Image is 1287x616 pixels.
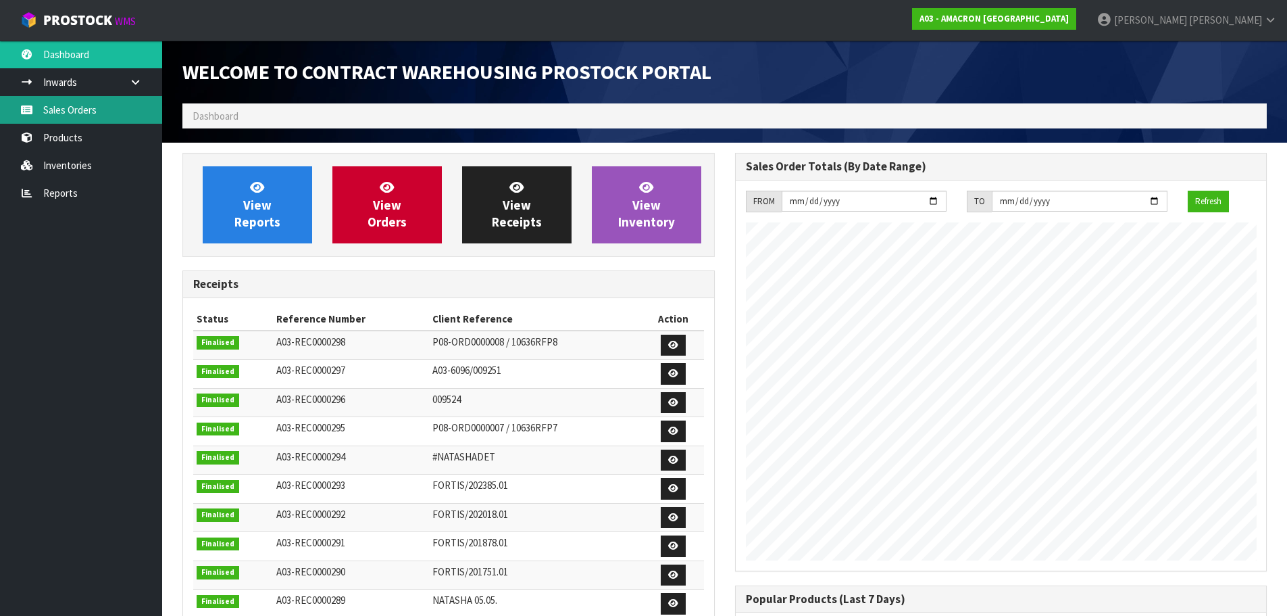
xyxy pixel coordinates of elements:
h3: Sales Order Totals (By Date Range) [746,160,1257,173]
th: Client Reference [429,308,643,330]
th: Status [193,308,273,330]
span: A03-REC0000297 [276,364,345,377]
span: Finalised [197,423,239,436]
span: Finalised [197,508,239,522]
span: A03-REC0000298 [276,335,345,348]
span: Welcome to Contract Warehousing ProStock Portal [182,59,711,85]
span: NATASHA 05.05. [432,594,497,607]
span: A03-REC0000291 [276,536,345,549]
span: FORTIS/201751.01 [432,565,508,578]
a: ViewOrders [332,166,442,243]
span: Finalised [197,451,239,465]
span: [PERSON_NAME] [1114,14,1187,26]
span: Finalised [197,394,239,407]
a: ViewInventory [592,166,701,243]
a: ViewReceipts [462,166,572,243]
span: Finalised [197,480,239,494]
span: A03-REC0000295 [276,421,345,434]
span: Finalised [197,365,239,379]
button: Refresh [1188,191,1229,212]
span: A03-REC0000289 [276,594,345,607]
span: [PERSON_NAME] [1189,14,1262,26]
span: View Inventory [618,179,675,230]
th: Action [643,308,703,330]
span: View Orders [368,179,407,230]
span: #NATASHADET [432,450,495,463]
span: View Receipts [492,179,542,230]
a: ViewReports [203,166,312,243]
span: A03-REC0000293 [276,479,345,492]
span: Dashboard [193,110,238,122]
div: FROM [746,191,782,212]
span: A03-6096/009251 [432,364,501,377]
h3: Popular Products (Last 7 Days) [746,593,1257,606]
span: 009524 [432,393,461,406]
span: View Reports [234,179,280,230]
small: WMS [115,15,136,28]
img: cube-alt.png [20,11,37,28]
span: A03-REC0000290 [276,565,345,578]
span: P08-ORD0000008 / 10636RFP8 [432,335,557,348]
div: TO [967,191,992,212]
span: P08-ORD0000007 / 10636RFP7 [432,421,557,434]
span: Finalised [197,566,239,579]
span: A03-REC0000292 [276,508,345,521]
span: Finalised [197,538,239,551]
span: FORTIS/202018.01 [432,508,508,521]
span: FORTIS/202385.01 [432,479,508,492]
h3: Receipts [193,278,704,291]
span: Finalised [197,336,239,350]
th: Reference Number [273,308,429,330]
span: FORTIS/201878.01 [432,536,508,549]
span: A03-REC0000294 [276,450,345,463]
span: A03-REC0000296 [276,393,345,406]
span: ProStock [43,11,112,29]
strong: A03 - AMACRON [GEOGRAPHIC_DATA] [919,13,1069,24]
span: Finalised [197,595,239,609]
